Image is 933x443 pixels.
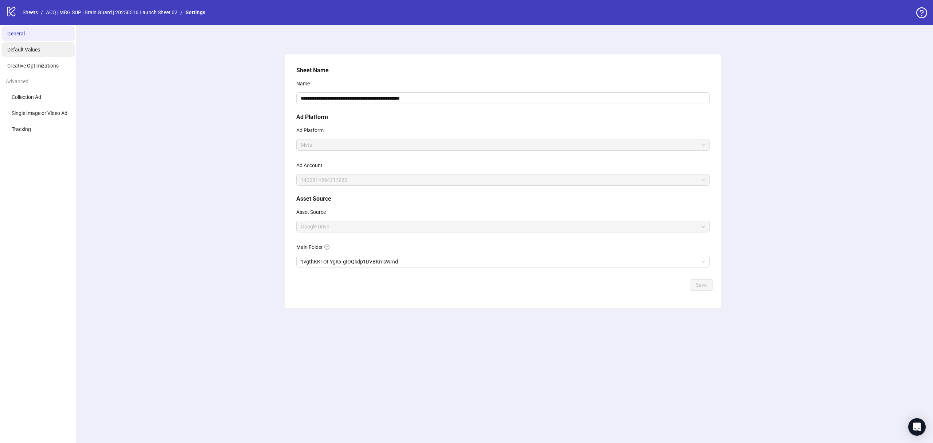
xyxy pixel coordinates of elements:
span: General [7,31,25,36]
span: Default Values [7,47,40,53]
h5: Sheet Name [296,66,710,75]
label: Asset Source [296,206,331,218]
span: Single Image or Video Ad [12,110,67,116]
input: Name [296,92,710,104]
label: Ad Platform [296,124,328,136]
a: Settings [184,8,207,16]
a: ACQ | MBG SUP | Brain Guard | 20250516 Launch Sheet 02 [44,8,179,16]
label: Name [296,78,315,89]
h5: Ad Platform [296,113,710,122]
label: Main Folder [296,241,334,253]
li: / [180,8,183,16]
span: 1400514554317930 [301,174,705,185]
h5: Asset Source [296,194,710,203]
li: / [41,8,43,16]
span: Tracking [12,126,31,132]
span: question-circle [324,244,329,250]
span: Creative Optimizations [7,63,59,69]
span: Collection Ad [12,94,41,100]
label: Ad Account [296,159,327,171]
span: Google Drive [301,221,705,232]
span: question-circle [916,7,927,18]
span: Meta [301,139,705,150]
a: Sheets [21,8,39,16]
span: 1vgthKKFOFYgKx-gIOQkdp1DVBKmsWrnd [301,256,705,267]
div: Open Intercom Messenger [908,418,926,436]
button: Save [690,279,713,291]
